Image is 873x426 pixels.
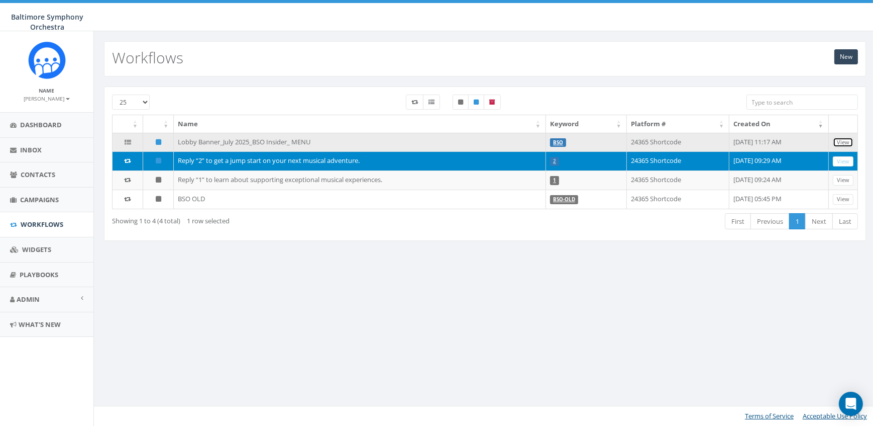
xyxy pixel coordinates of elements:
[627,133,729,152] td: 24365 Shortcode
[627,115,729,133] th: Platform #: activate to sort column ascending
[729,133,829,152] td: [DATE] 11:17 AM
[21,170,55,179] span: Contacts
[468,95,484,110] label: Published
[553,196,575,203] a: BSO-OLD
[553,139,563,146] a: BSO
[789,213,806,230] a: 1
[28,41,66,79] img: Rally_platform_Icon_1.png
[22,245,51,254] span: Widgets
[187,216,230,225] span: 1 row selected
[174,171,546,190] td: Reply “1” to learn about supporting exceptional musical experiences.
[725,213,751,230] a: First
[156,177,161,183] i: Unpublished
[406,95,423,110] label: Workflow
[805,213,833,230] a: Next
[21,220,63,229] span: Workflows
[729,171,829,190] td: [DATE] 09:24 AM
[17,295,40,304] span: Admin
[19,320,61,329] span: What's New
[839,392,863,416] div: Open Intercom Messenger
[113,115,143,133] th: : activate to sort column ascending
[20,120,62,129] span: Dashboard
[24,94,70,103] a: [PERSON_NAME]
[156,139,161,145] i: Published
[11,12,83,32] span: Baltimore Symphony Orchestra
[143,115,174,133] th: : activate to sort column ascending
[484,95,501,110] label: Archived
[546,115,627,133] th: Keyword: activate to sort column ascending
[833,137,853,148] a: View
[24,95,70,102] small: [PERSON_NAME]
[423,95,440,110] label: Menu
[20,145,42,154] span: Inbox
[750,213,790,230] a: Previous
[627,151,729,171] td: 24365 Shortcode
[156,157,161,164] i: Published
[156,196,161,202] i: Unpublished
[174,115,546,133] th: Name: activate to sort column ascending
[832,213,858,230] a: Last
[174,133,546,152] td: Lobby Banner_July 2025_BSO Insider_ MENU
[833,194,853,205] a: View
[729,190,829,209] td: [DATE] 05:45 PM
[627,190,729,209] td: 24365 Shortcode
[627,171,729,190] td: 24365 Shortcode
[174,190,546,209] td: BSO OLD
[833,156,853,167] a: View
[729,115,829,133] th: Created On: activate to sort column ascending
[20,195,59,204] span: Campaigns
[834,49,858,64] a: New
[553,158,556,164] a: 2
[112,212,414,226] div: Showing 1 to 4 (4 total)
[803,411,867,420] a: Acceptable Use Policy
[20,270,58,279] span: Playbooks
[553,177,556,184] a: 1
[833,175,853,186] a: View
[112,49,183,66] h2: Workflows
[174,151,546,171] td: Reply “2” to get a jump start on your next musical adventure.
[746,95,858,110] input: Type to search
[453,95,469,110] label: Unpublished
[39,87,55,94] small: Name
[745,411,794,420] a: Terms of Service
[729,151,829,171] td: [DATE] 09:29 AM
